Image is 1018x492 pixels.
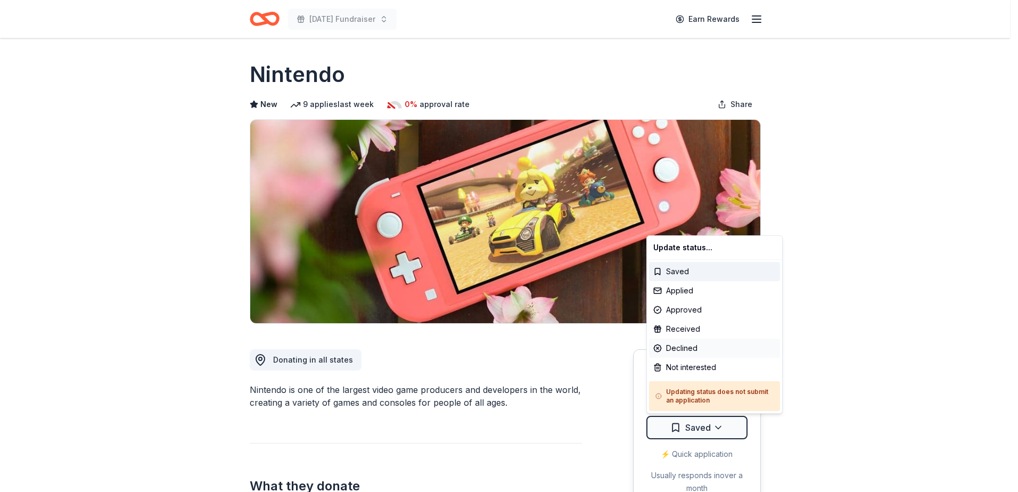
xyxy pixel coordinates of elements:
div: Update status... [649,238,780,257]
h5: Updating status does not submit an application [655,388,774,405]
div: Saved [649,262,780,281]
div: Approved [649,300,780,319]
div: Applied [649,281,780,300]
div: Received [649,319,780,339]
div: Not interested [649,358,780,377]
span: [DATE] Fundraiser [309,13,375,26]
div: Declined [649,339,780,358]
